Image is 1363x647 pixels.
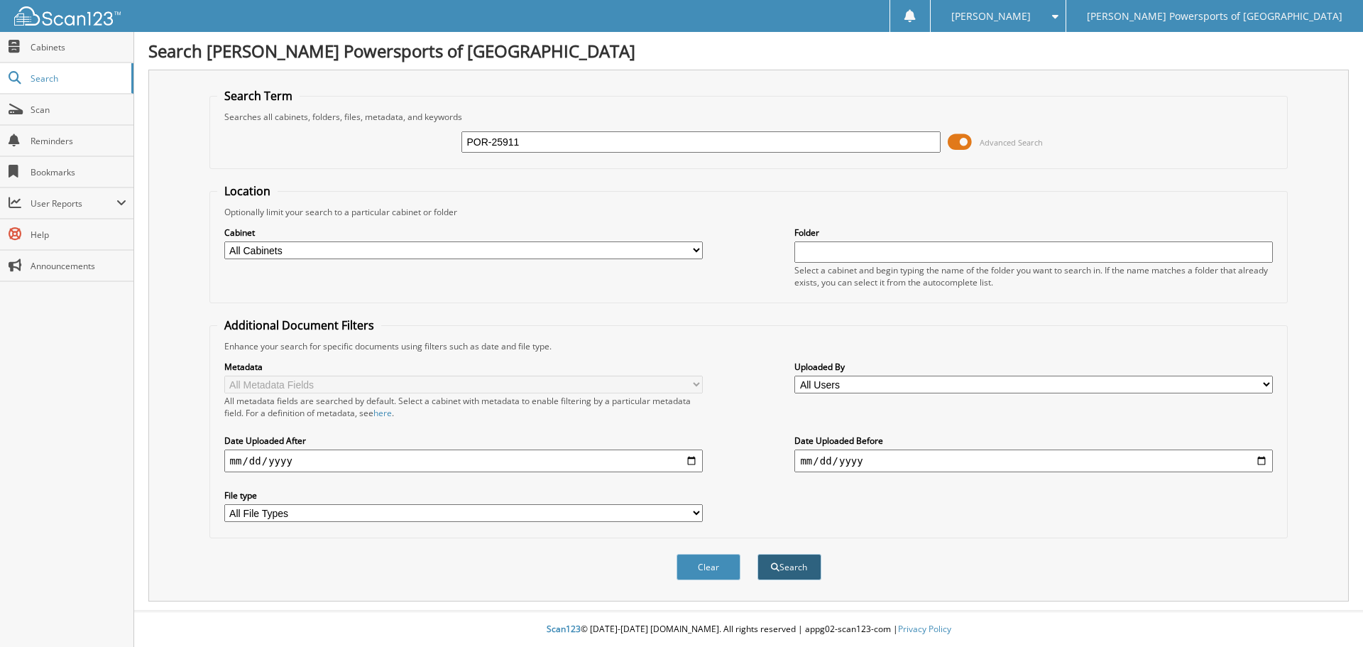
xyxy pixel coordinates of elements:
[217,111,1281,123] div: Searches all cabinets, folders, files, metadata, and keywords
[1292,579,1363,647] iframe: Chat Widget
[794,264,1273,288] div: Select a cabinet and begin typing the name of the folder you want to search in. If the name match...
[224,227,703,239] label: Cabinet
[373,407,392,419] a: here
[134,612,1363,647] div: © [DATE]-[DATE] [DOMAIN_NAME]. All rights reserved | appg02-scan123-com |
[217,340,1281,352] div: Enhance your search for specific documents using filters such as date and file type.
[677,554,740,580] button: Clear
[14,6,121,26] img: scan123-logo-white.svg
[794,227,1273,239] label: Folder
[217,183,278,199] legend: Location
[148,39,1349,62] h1: Search [PERSON_NAME] Powersports of [GEOGRAPHIC_DATA]
[31,72,124,85] span: Search
[547,623,581,635] span: Scan123
[31,166,126,178] span: Bookmarks
[1087,12,1342,21] span: [PERSON_NAME] Powersports of [GEOGRAPHIC_DATA]
[31,104,126,116] span: Scan
[951,12,1031,21] span: [PERSON_NAME]
[31,135,126,147] span: Reminders
[980,137,1043,148] span: Advanced Search
[217,88,300,104] legend: Search Term
[224,435,703,447] label: Date Uploaded After
[224,361,703,373] label: Metadata
[31,229,126,241] span: Help
[224,450,703,472] input: start
[217,206,1281,218] div: Optionally limit your search to a particular cabinet or folder
[794,435,1273,447] label: Date Uploaded Before
[31,197,116,210] span: User Reports
[217,317,381,333] legend: Additional Document Filters
[31,260,126,272] span: Announcements
[31,41,126,53] span: Cabinets
[224,395,703,419] div: All metadata fields are searched by default. Select a cabinet with metadata to enable filtering b...
[224,489,703,501] label: File type
[898,623,951,635] a: Privacy Policy
[757,554,821,580] button: Search
[794,450,1273,472] input: end
[794,361,1273,373] label: Uploaded By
